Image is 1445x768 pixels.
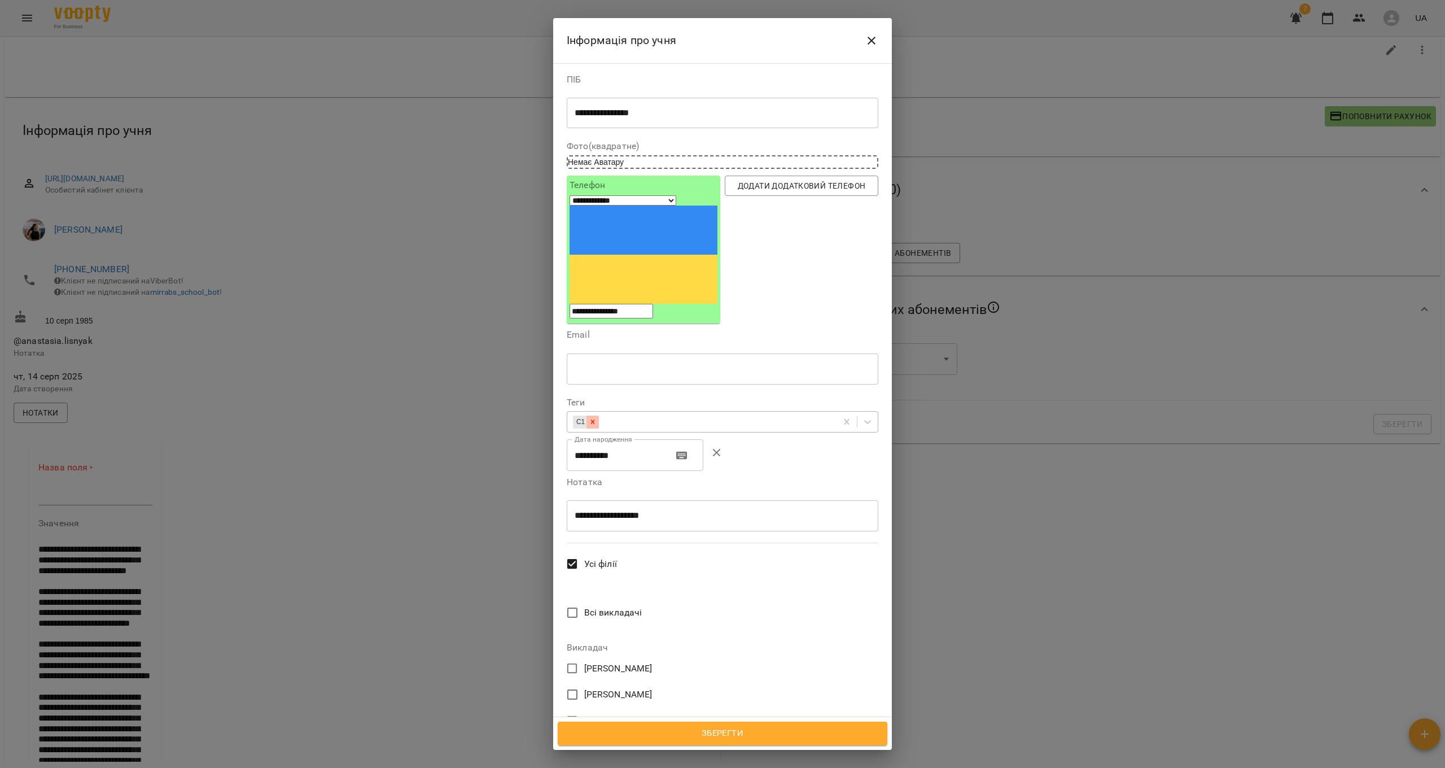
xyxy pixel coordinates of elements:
[725,176,878,196] button: Додати додатковий телефон
[584,688,653,701] span: [PERSON_NAME]
[570,206,717,304] img: Ukraine
[568,158,624,167] span: Немає Аватару
[567,75,878,84] label: ПІБ
[584,662,653,675] span: [PERSON_NAME]
[567,398,878,407] label: Теги
[567,142,878,151] label: Фото(квадратне)
[584,557,617,571] span: Усі філії
[734,179,869,193] span: Додати додатковий телефон
[567,643,878,652] label: Викладач
[573,416,586,429] div: С1
[558,722,887,745] button: Зберегти
[567,478,878,487] label: Нотатка
[570,195,676,206] select: Phone number country
[858,27,885,54] button: Close
[584,714,654,728] span: Косінська Діана
[570,726,875,741] span: Зберегти
[567,330,878,339] label: Email
[570,181,717,190] label: Телефон
[584,606,642,619] span: Всі викладачі
[567,32,676,49] h6: Інформація про учня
